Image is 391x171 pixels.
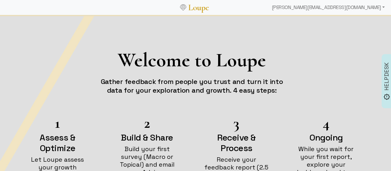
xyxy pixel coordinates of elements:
[113,132,180,143] h2: Build & Share
[292,132,359,143] h2: Ongoing
[203,117,270,130] h1: 3
[203,132,270,153] h2: Receive & Process
[24,132,91,153] h2: Assess & Optimize
[24,117,91,130] h1: 1
[180,4,186,11] img: Loupe Logo
[113,117,180,130] h1: 2
[269,1,387,14] div: [PERSON_NAME][EMAIL_ADDRESS][DOMAIN_NAME]
[22,48,362,72] h1: Welcome to Loupe
[384,94,390,100] img: brightness_alert_FILL0_wght500_GRAD0_ops.svg
[292,117,359,130] h1: 4
[186,2,211,13] a: Loupe
[98,77,286,95] h3: Gather feedback from people you trust and turn it into data for your exploration and growth. 4 ea...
